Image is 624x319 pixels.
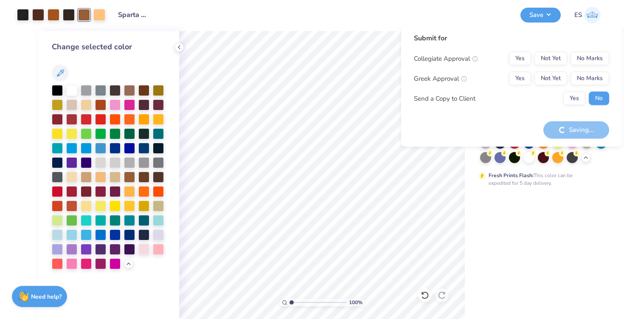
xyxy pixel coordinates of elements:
div: Submit for [414,33,609,43]
div: Change selected color [52,41,166,53]
button: Yes [509,72,531,85]
a: ES [574,7,601,23]
div: This color can be expedited for 5 day delivery. [489,172,593,187]
strong: Fresh Prints Flash: [489,172,534,179]
button: Save [520,8,561,23]
button: No Marks [571,52,609,65]
button: Not Yet [534,52,567,65]
button: Yes [563,92,585,105]
button: Yes [509,52,531,65]
span: 100 % [349,299,363,306]
input: Untitled Design [112,6,153,23]
div: Greek Approval [414,73,467,83]
img: Erica Springer [584,7,601,23]
span: ES [574,10,582,20]
div: Collegiate Approval [414,54,478,63]
strong: Need help? [31,293,62,301]
button: No [589,92,609,105]
div: Send a Copy to Client [414,93,475,103]
button: No Marks [571,72,609,85]
button: Not Yet [534,72,567,85]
